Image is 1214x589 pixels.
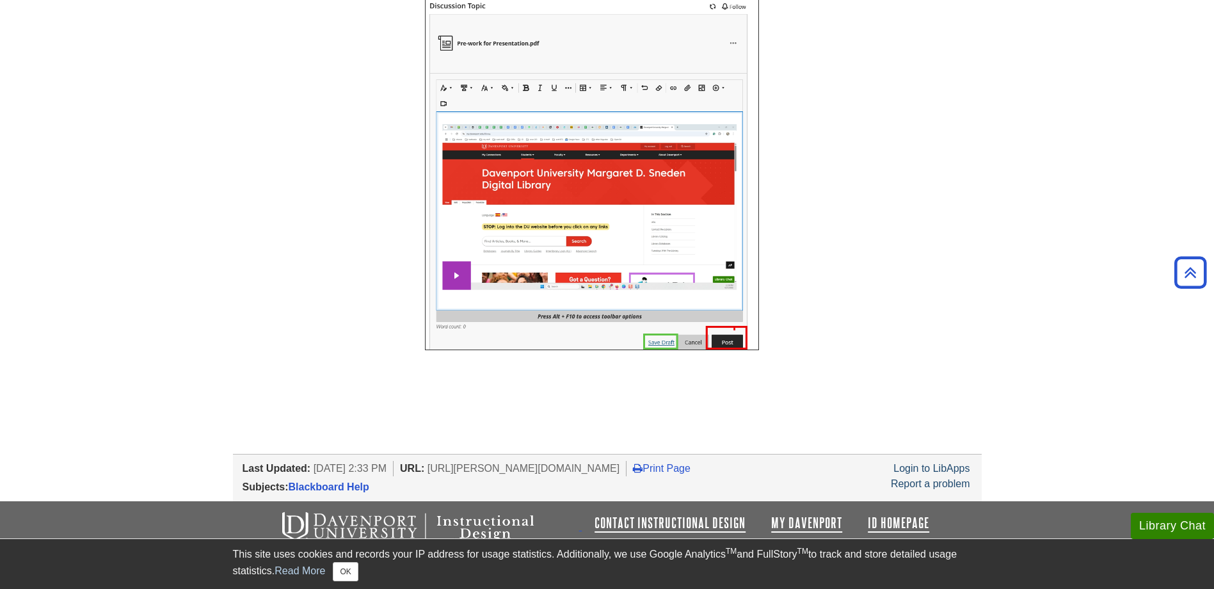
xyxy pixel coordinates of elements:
[1170,264,1211,281] a: Back to Top
[771,515,842,531] a: My Davenport
[633,463,643,473] i: Print Page
[868,515,929,531] a: ID Homepage
[726,547,737,556] sup: TM
[1131,513,1214,539] button: Library Chat
[595,515,746,531] a: Contact Instructional Design
[243,481,289,492] span: Subjects:
[633,463,691,474] a: Print Page
[427,463,620,474] span: [URL][PERSON_NAME][DOMAIN_NAME]
[243,463,311,474] span: Last Updated:
[400,463,424,474] span: URL:
[797,547,808,556] sup: TM
[272,511,579,543] img: Davenport University Instructional Design
[314,463,387,474] span: [DATE] 2:33 PM
[333,562,358,581] button: Close
[289,481,369,492] a: Blackboard Help
[893,463,970,474] a: Login to LibApps
[275,565,325,576] a: Read More
[891,478,970,489] a: Report a problem
[233,547,982,581] div: This site uses cookies and records your IP address for usage statistics. Additionally, we use Goo...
